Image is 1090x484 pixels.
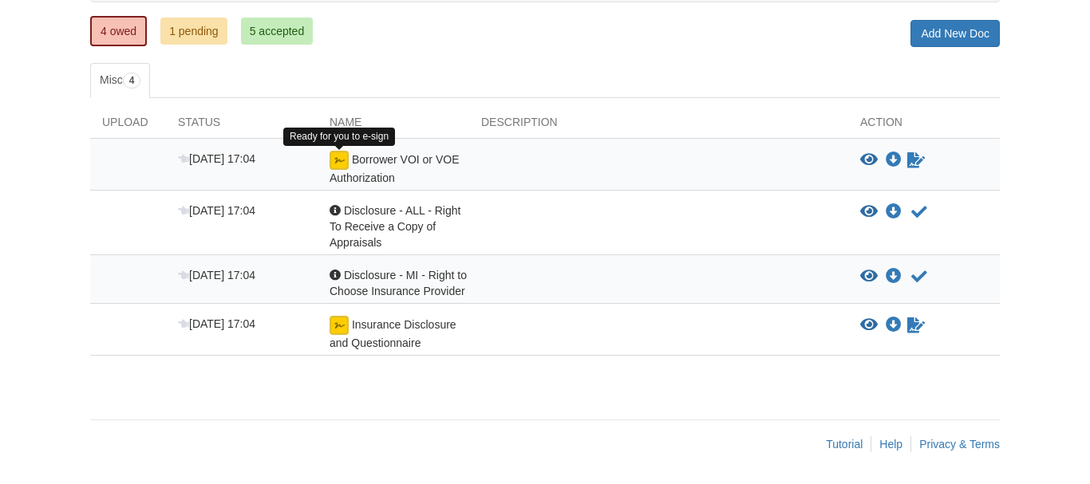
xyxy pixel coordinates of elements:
div: Name [318,114,469,138]
a: Privacy & Terms [919,438,1000,451]
div: Description [469,114,848,138]
span: Disclosure - ALL - Right To Receive a Copy of Appraisals [330,204,460,249]
a: Download Disclosure - MI - Right to Choose Insurance Provider [886,270,902,283]
div: Status [166,114,318,138]
button: View Insurance Disclosure and Questionnaire [860,317,878,333]
a: Add New Doc [910,20,1000,47]
button: View Disclosure - MI - Right to Choose Insurance Provider [860,269,878,285]
div: Action [848,114,1000,138]
span: [DATE] 17:04 [178,204,255,217]
a: 4 owed [90,16,147,46]
a: Help [879,438,902,451]
a: Misc [90,63,150,98]
button: Acknowledge receipt of document [910,267,929,286]
span: Insurance Disclosure and Questionnaire [330,318,456,349]
span: [DATE] 17:04 [178,317,255,330]
div: Ready for you to e-sign [283,128,395,146]
a: 5 accepted [241,18,314,45]
img: Ready for you to esign [330,316,349,335]
div: Upload [90,114,166,138]
span: [DATE] 17:04 [178,269,255,281]
a: Sign Form [906,151,926,170]
a: 1 pending [160,18,227,45]
button: View Borrower VOI or VOE Authorization [860,152,878,168]
a: Tutorial [826,438,863,451]
span: Disclosure - MI - Right to Choose Insurance Provider [330,269,467,297]
button: Acknowledge receipt of document [910,203,929,222]
a: Download Insurance Disclosure and Questionnaire [886,319,902,332]
span: Borrower VOI or VOE Authorization [330,153,459,184]
button: View Disclosure - ALL - Right To Receive a Copy of Appraisals [860,204,878,220]
a: Download Disclosure - ALL - Right To Receive a Copy of Appraisals [886,206,902,218]
a: Sign Form [906,316,926,335]
span: 4 [123,73,141,89]
img: Ready for you to esign [330,151,349,170]
span: [DATE] 17:04 [178,152,255,165]
a: Download Borrower VOI or VOE Authorization [886,154,902,167]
